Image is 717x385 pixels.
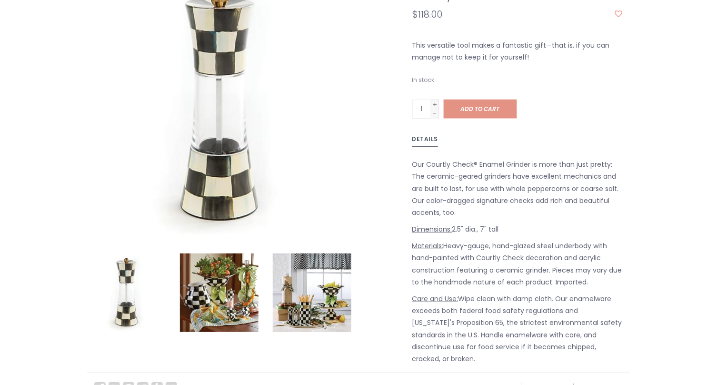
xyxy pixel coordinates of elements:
[87,253,166,332] img: MacKenzie-Childs Courtly Check Enamel Grinder
[412,8,443,21] span: $118.00
[615,10,623,19] a: Add to wishlist
[431,109,439,117] a: -
[412,224,452,234] span: Dimensions:
[412,293,623,365] p: Wipe clean with damp cloth. Our enamelware exceeds both federal food safety regulations and [US_S...
[180,253,259,332] img: MacKenzie-Childs Courtly Check Enamel Grinder
[412,240,623,288] p: Heavy-gauge, hand-glazed steel underbody with hand-painted with Courtly Check decoration and acry...
[412,134,438,147] a: Details
[412,159,623,219] p: Our Courtly Check® Enamel Grinder is more than just pretty: The ceramic-geared grinders have exce...
[412,294,458,304] span: Care and Use:
[412,241,444,251] span: Materials:
[273,253,351,332] img: MacKenzie-Childs Courtly Check Enamel Grinder
[412,76,435,84] span: In stock
[444,100,517,119] a: Add to cart
[431,100,439,109] a: +
[412,223,623,235] p: 2.5" dia., 7" tall
[405,40,630,63] div: This versatile tool makes a fantastic gift—that is, if you can manage not to keep it for yourself!
[461,105,500,113] span: Add to cart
